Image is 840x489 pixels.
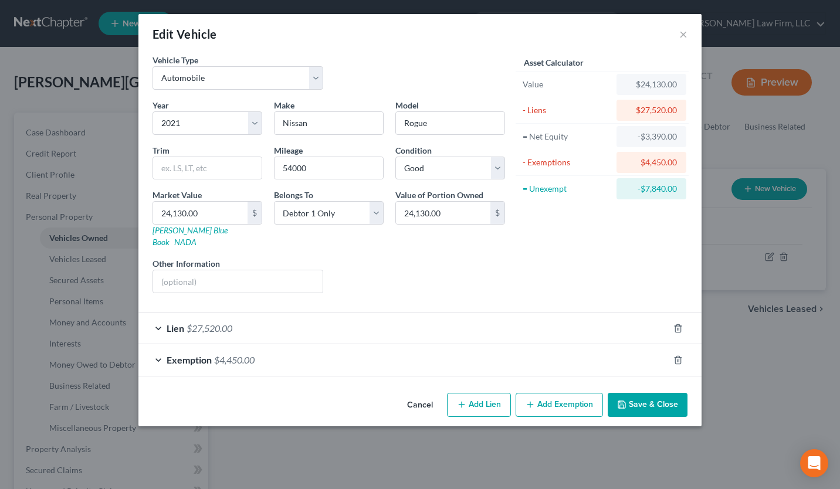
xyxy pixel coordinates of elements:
[523,104,611,116] div: - Liens
[274,144,303,157] label: Mileage
[679,27,687,41] button: ×
[523,183,611,195] div: = Unexempt
[396,202,490,224] input: 0.00
[626,157,677,168] div: $4,450.00
[153,54,198,66] label: Vehicle Type
[153,99,169,111] label: Year
[626,183,677,195] div: -$7,840.00
[626,79,677,90] div: $24,130.00
[153,144,170,157] label: Trim
[275,157,383,179] input: --
[153,225,228,247] a: [PERSON_NAME] Blue Book
[274,190,313,200] span: Belongs To
[523,157,611,168] div: - Exemptions
[395,189,483,201] label: Value of Portion Owned
[398,394,442,417] button: Cancel
[167,322,184,334] span: Lien
[153,257,220,270] label: Other Information
[153,189,202,201] label: Market Value
[214,354,255,365] span: $4,450.00
[274,100,294,110] span: Make
[626,131,677,142] div: -$3,390.00
[626,104,677,116] div: $27,520.00
[153,270,323,293] input: (optional)
[608,393,687,417] button: Save & Close
[523,131,611,142] div: = Net Equity
[447,393,511,417] button: Add Lien
[153,157,262,179] input: ex. LS, LT, etc
[516,393,603,417] button: Add Exemption
[275,112,383,134] input: ex. Nissan
[187,322,232,334] span: $27,520.00
[174,237,197,247] a: NADA
[248,202,262,224] div: $
[153,202,248,224] input: 0.00
[167,354,212,365] span: Exemption
[490,202,504,224] div: $
[524,56,584,69] label: Asset Calculator
[395,99,419,111] label: Model
[153,26,217,42] div: Edit Vehicle
[396,112,504,134] input: ex. Altima
[800,449,828,477] div: Open Intercom Messenger
[395,144,432,157] label: Condition
[523,79,611,90] div: Value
